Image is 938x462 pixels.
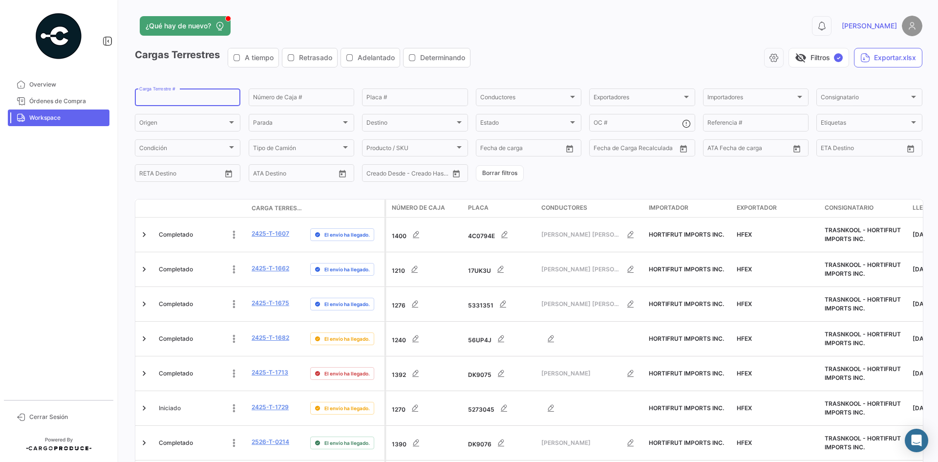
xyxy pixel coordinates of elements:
[825,296,901,312] span: TRASNKOOL - HORTIFRUT IMPORTS INC.
[245,53,274,63] span: A tiempo
[366,121,454,128] span: Destino
[252,333,289,342] a: 2425-T-1682
[594,95,682,102] span: Exportadores
[324,231,370,239] span: El envío ha llegado.
[392,398,460,418] div: 1270
[392,329,460,349] div: 1240
[676,141,691,156] button: Open calendar
[392,433,460,453] div: 1390
[159,369,193,378] span: Completado
[139,146,227,153] span: Condición
[541,300,621,308] span: [PERSON_NAME] [PERSON_NAME]
[252,264,289,273] a: 2425-T-1662
[159,334,193,343] span: Completado
[358,53,395,63] span: Adelantado
[480,95,568,102] span: Conductores
[825,400,901,416] span: TRASNKOOL - HORTIFRUT IMPORTS INC.
[139,334,149,344] a: Expand/Collapse Row
[282,48,337,67] button: Retrasado
[737,370,752,377] span: HFEX
[733,199,821,217] datatable-header-cell: Exportador
[159,439,193,447] span: Completado
[618,146,657,153] input: Hasta
[842,21,897,31] span: [PERSON_NAME]
[252,229,289,238] a: 2425-T-1607
[252,403,289,412] a: 2425-T-1729
[737,300,752,308] span: HFEX
[468,203,489,212] span: Placa
[825,365,901,381] span: TRASNKOOL - HORTIFRUT IMPORTS INC.
[252,299,289,308] a: 2425-T-1675
[825,330,901,347] span: TRASNKOOL - HORTIFRUT IMPORTS INC.
[825,261,901,277] span: TRASNKOOL - HORTIFRUT IMPORTS INC.
[139,369,149,378] a: Expand/Collapse Row
[737,231,752,238] span: HFEX
[821,146,838,153] input: Desde
[306,204,384,212] datatable-header-cell: Delay Status
[221,166,236,181] button: Open calendar
[253,146,341,153] span: Tipo de Camión
[139,299,149,309] a: Expand/Collapse Row
[468,364,533,383] div: DK9075
[299,53,332,63] span: Retrasado
[253,171,283,178] input: ATA Desde
[468,329,533,349] div: 56UP4J
[905,429,928,452] div: Abrir Intercom Messenger
[795,52,807,64] span: visibility_off
[290,171,329,178] input: ATA Hasta
[645,199,733,217] datatable-header-cell: Importador
[29,413,106,421] span: Cerrar Sesión
[562,141,577,156] button: Open calendar
[821,199,909,217] datatable-header-cell: Consignatario
[737,404,752,412] span: HFEX
[420,53,465,63] span: Determinando
[468,225,533,244] div: 4C0794E
[366,171,403,178] input: Creado Desde
[335,166,350,181] button: Open calendar
[29,113,106,122] span: Workspace
[159,265,193,274] span: Completado
[649,370,724,377] span: HORTIFRUT IMPORTS INC.
[29,80,106,89] span: Overview
[139,264,149,274] a: Expand/Collapse Row
[541,265,621,274] span: [PERSON_NAME] [PERSON_NAME]
[464,199,537,217] datatable-header-cell: Placa
[468,398,533,418] div: 5273045
[468,433,533,453] div: DK9076
[324,370,370,377] span: El envío ha llegado.
[834,53,843,62] span: ✓
[159,300,193,308] span: Completado
[392,260,460,279] div: 1210
[737,265,752,273] span: HFEX
[821,121,909,128] span: Etiquetas
[8,93,109,110] a: Órdenes de Compra
[537,199,645,217] datatable-header-cell: Conductores
[34,12,83,61] img: powered-by.png
[541,230,621,239] span: [PERSON_NAME] [PERSON_NAME]
[324,335,370,343] span: El envío ha llegado.
[324,404,370,412] span: El envío ha llegado.
[164,171,203,178] input: Hasta
[252,368,288,377] a: 2425-T-1713
[821,95,909,102] span: Consignatario
[392,364,460,383] div: 1392
[789,48,849,67] button: visibility_offFiltros✓
[649,439,724,446] span: HORTIFRUT IMPORTS INC.
[541,203,587,212] span: Conductores
[505,146,544,153] input: Hasta
[324,300,370,308] span: El envío ha llegado.
[139,230,149,240] a: Expand/Collapse Row
[541,439,621,447] span: [PERSON_NAME]
[8,110,109,126] a: Workspace
[449,166,464,181] button: Open calendar
[476,165,524,181] button: Borrar filtros
[392,225,460,244] div: 1400
[480,121,568,128] span: Estado
[825,435,901,451] span: TRASNKOOL - HORTIFRUT IMPORTS INC.
[707,95,795,102] span: Importadores
[649,203,688,212] span: Importador
[649,265,724,273] span: HORTIFRUT IMPORTS INC.
[146,21,211,31] span: ¿Qué hay de nuevo?
[135,48,473,67] h3: Cargas Terrestres
[825,226,901,242] span: TRASNKOOL - HORTIFRUT IMPORTS INC.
